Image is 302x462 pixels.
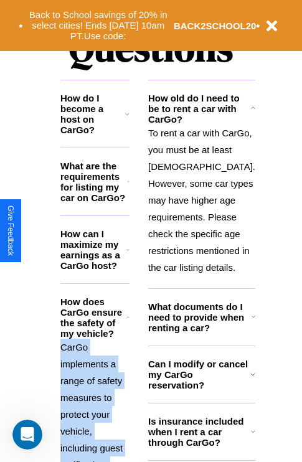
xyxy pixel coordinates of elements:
[12,420,42,450] iframe: Intercom live chat
[148,301,252,333] h3: What documents do I need to provide when renting a car?
[148,93,250,125] h3: How old do I need to be to rent a car with CarGo?
[23,6,174,45] button: Back to School savings of 20% in select cities! Ends [DATE] 10am PT.Use code:
[148,125,255,276] p: To rent a car with CarGo, you must be at least [DEMOGRAPHIC_DATA]. However, some car types may ha...
[6,205,15,256] div: Give Feedback
[60,93,125,135] h3: How do I become a host on CarGo?
[174,21,257,31] b: BACK2SCHOOL20
[60,296,126,339] h3: How does CarGo ensure the safety of my vehicle?
[148,416,251,448] h3: Is insurance included when I rent a car through CarGo?
[60,229,126,271] h3: How can I maximize my earnings as a CarGo host?
[60,161,127,203] h3: What are the requirements for listing my car on CarGo?
[148,359,250,390] h3: Can I modify or cancel my CarGo reservation?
